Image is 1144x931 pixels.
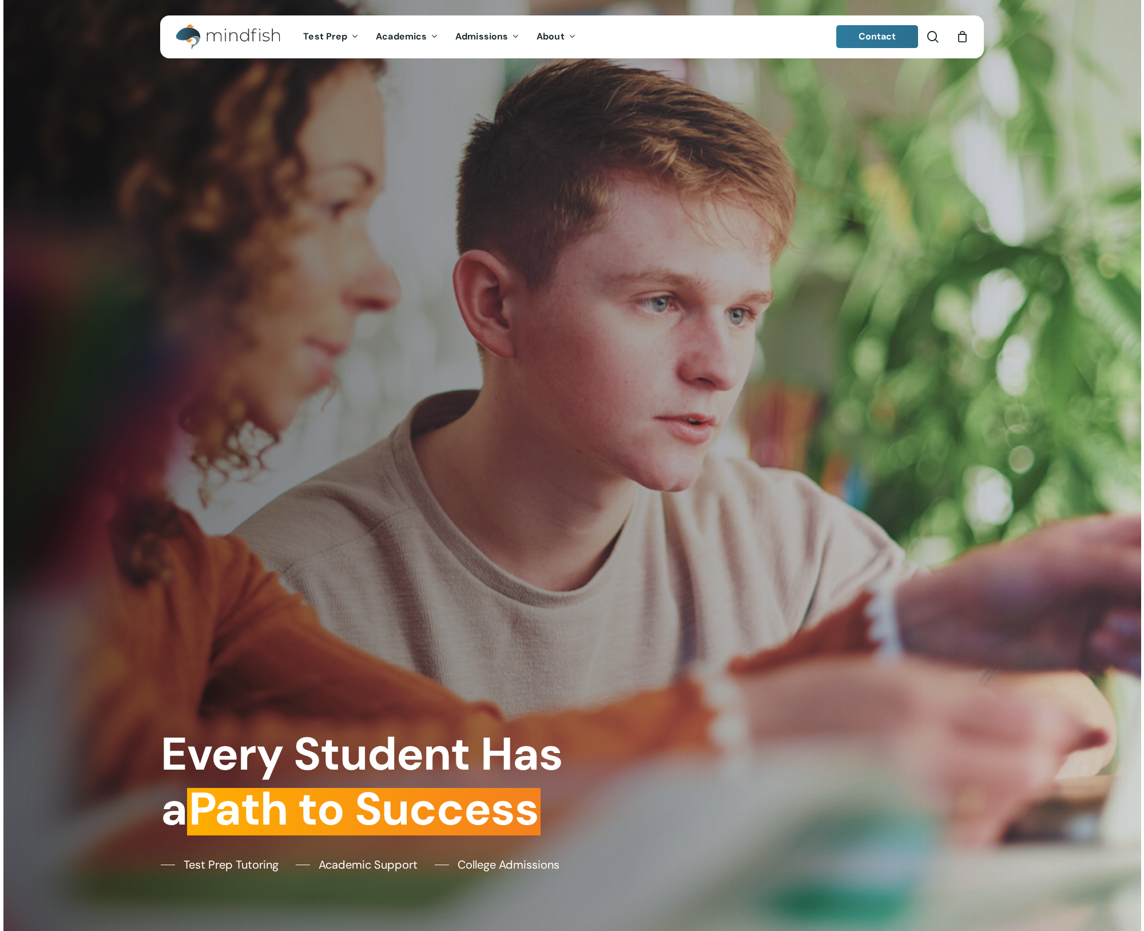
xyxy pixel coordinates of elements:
a: Test Prep [295,32,367,42]
nav: Main Menu [295,15,584,58]
a: Academic Support [296,856,418,873]
span: Contact [859,30,896,42]
a: Academics [367,32,447,42]
span: Test Prep Tutoring [184,856,279,873]
span: Academics [376,30,427,42]
a: College Admissions [435,856,559,873]
a: Contact [836,25,919,48]
a: About [528,32,585,42]
span: About [537,30,565,42]
em: Path to Success [187,779,541,839]
span: Academic Support [319,856,418,873]
span: Admissions [455,30,508,42]
a: Admissions [447,32,528,42]
span: College Admissions [458,856,559,873]
header: Main Menu [160,15,984,58]
a: Test Prep Tutoring [161,856,279,873]
span: Test Prep [303,30,347,42]
h1: Every Student Has a [161,727,564,837]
